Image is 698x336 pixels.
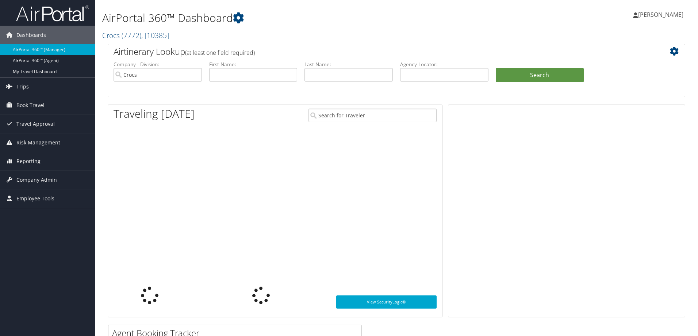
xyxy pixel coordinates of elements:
span: Reporting [16,152,41,170]
h1: Traveling [DATE] [114,106,195,121]
span: Trips [16,78,29,96]
input: Search for Traveler [308,109,437,122]
label: Last Name: [304,61,393,68]
span: Employee Tools [16,189,54,208]
span: [PERSON_NAME] [638,11,683,19]
span: Risk Management [16,133,60,152]
img: airportal-logo.png [16,5,89,22]
button: Search [496,68,584,83]
h2: Airtinerary Lookup [114,45,631,58]
span: Travel Approval [16,115,55,133]
label: Agency Locator: [400,61,488,68]
span: (at least one field required) [185,49,255,57]
a: Crocs [102,30,169,40]
span: Company Admin [16,171,57,189]
span: Book Travel [16,96,45,114]
span: , [ 10385 ] [141,30,169,40]
h1: AirPortal 360™ Dashboard [102,10,495,26]
label: Company - Division: [114,61,202,68]
label: First Name: [209,61,298,68]
a: View SecurityLogic® [336,295,437,309]
span: Dashboards [16,26,46,44]
span: ( 7772 ) [122,30,141,40]
a: [PERSON_NAME] [633,4,691,26]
